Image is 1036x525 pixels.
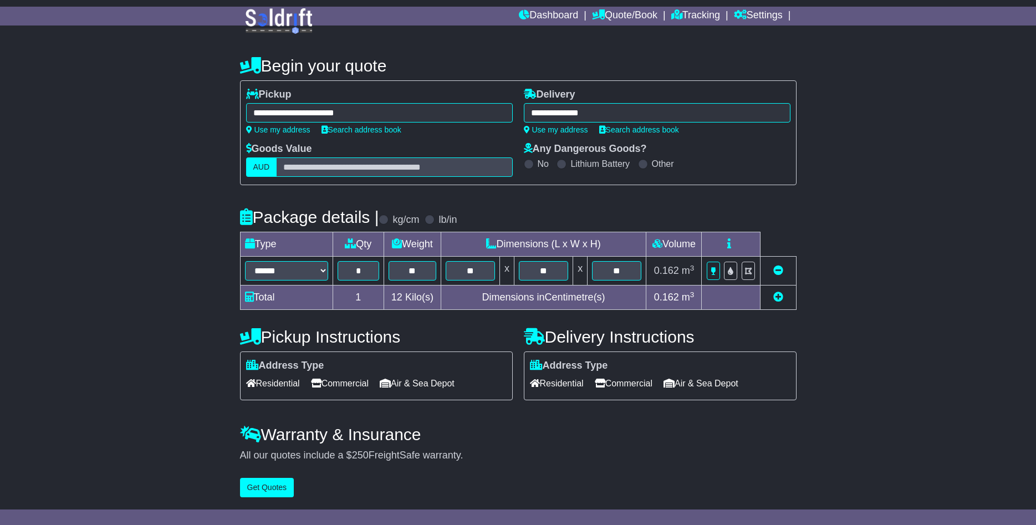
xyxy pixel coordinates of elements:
label: Address Type [530,360,608,372]
td: Type [240,232,333,257]
td: Dimensions in Centimetre(s) [441,286,646,310]
td: Kilo(s) [384,286,441,310]
a: Add new item [773,292,783,303]
span: Air & Sea Depot [380,375,455,392]
span: 0.162 [654,292,679,303]
sup: 3 [690,264,695,272]
span: m [682,265,695,276]
a: Search address book [321,125,401,134]
td: Dimensions (L x W x H) [441,232,646,257]
label: Any Dangerous Goods? [524,143,647,155]
label: Lithium Battery [570,159,630,169]
label: Goods Value [246,143,312,155]
label: Address Type [246,360,324,372]
a: Quote/Book [592,7,657,26]
span: Air & Sea Depot [664,375,738,392]
td: x [573,257,588,286]
span: Commercial [595,375,652,392]
a: Search address book [599,125,679,134]
span: Residential [530,375,584,392]
div: All our quotes include a $ FreightSafe warranty. [240,450,797,462]
span: Residential [246,375,300,392]
h4: Begin your quote [240,57,797,75]
label: Pickup [246,89,292,101]
td: 1 [333,286,384,310]
span: m [682,292,695,303]
label: Other [652,159,674,169]
a: Dashboard [519,7,578,26]
a: Use my address [246,125,310,134]
td: Weight [384,232,441,257]
label: Delivery [524,89,575,101]
label: No [538,159,549,169]
label: AUD [246,157,277,177]
span: 250 [352,450,369,461]
h4: Delivery Instructions [524,328,797,346]
span: 12 [391,292,402,303]
span: Commercial [311,375,369,392]
h4: Pickup Instructions [240,328,513,346]
a: Use my address [524,125,588,134]
a: Tracking [671,7,720,26]
label: kg/cm [392,214,419,226]
h4: Warranty & Insurance [240,425,797,444]
td: Volume [646,232,702,257]
h4: Package details | [240,208,379,226]
a: Remove this item [773,265,783,276]
sup: 3 [690,290,695,299]
label: lb/in [438,214,457,226]
td: Total [240,286,333,310]
td: x [499,257,514,286]
button: Get Quotes [240,478,294,497]
a: Settings [734,7,783,26]
span: 0.162 [654,265,679,276]
td: Qty [333,232,384,257]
